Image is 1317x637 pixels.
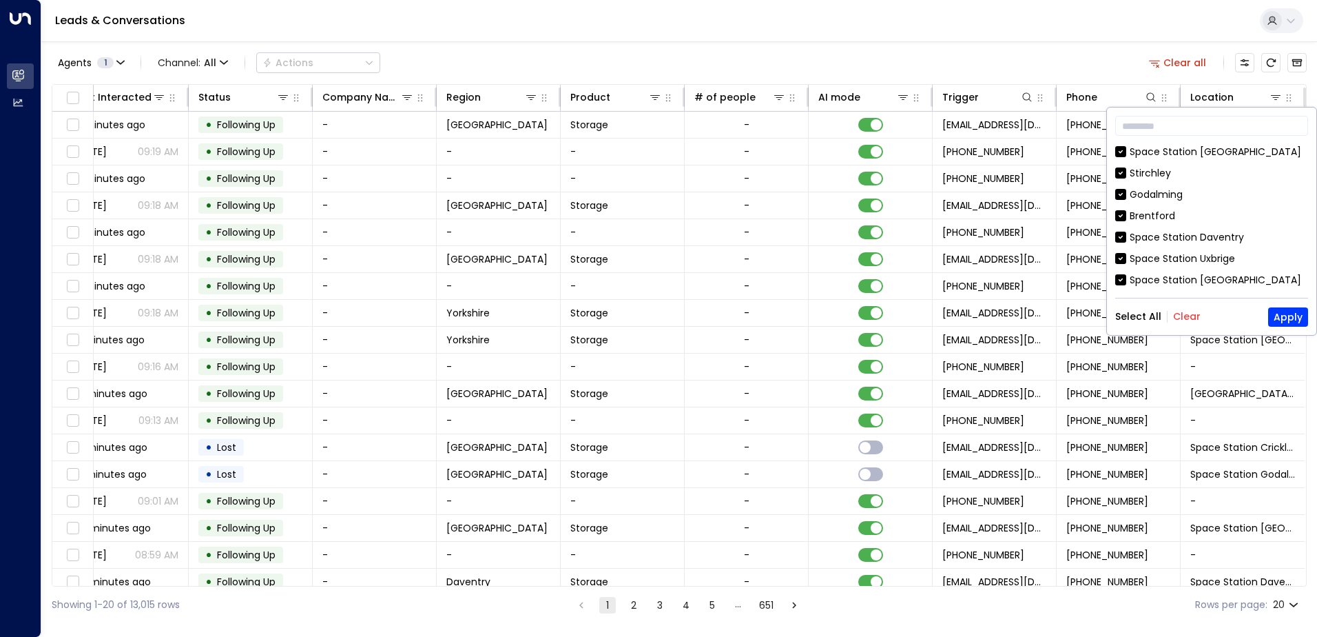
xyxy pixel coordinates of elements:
div: AI mode [818,89,910,105]
div: Region [446,89,538,105]
span: Following Up [217,172,276,185]
span: +447792938524 [1066,360,1148,374]
span: Following Up [217,118,276,132]
div: Space Station [GEOGRAPHIC_DATA] [1130,273,1301,287]
div: Stirchley [1130,166,1171,181]
span: Following Up [217,333,276,347]
span: leads@space-station.co.uk [942,575,1046,589]
td: - [313,165,437,192]
div: Space Station [GEOGRAPHIC_DATA] [1130,145,1301,159]
div: - [744,494,749,508]
td: - [437,165,561,192]
div: Status [198,89,231,105]
span: Storage [570,441,608,454]
span: Storage [570,387,608,401]
div: Brentford [1115,209,1308,223]
div: • [205,382,212,405]
button: Go to next page [786,597,802,614]
div: - [744,172,749,185]
span: Space Station Cricklewood [1190,441,1295,454]
span: Space Station Daventry [1190,575,1295,589]
span: 4 minutes ago [74,279,145,293]
span: leads@space-station.co.uk [942,521,1046,535]
span: leads@space-station.co.uk [942,199,1046,212]
td: - [561,139,685,165]
span: Toggle select row [64,170,81,188]
p: 09:16 AM [138,360,178,374]
td: - [313,219,437,245]
span: Toggle select row [64,385,81,403]
div: - [744,387,749,401]
div: • [205,247,212,271]
td: - [561,273,685,299]
div: • [205,113,212,136]
span: Storage [570,467,608,481]
span: Yorkshire [446,306,490,320]
td: - [313,327,437,353]
td: - [313,542,437,568]
td: - [437,354,561,380]
span: Following Up [217,548,276,562]
span: +447792938524 [1066,333,1148,347]
div: Godalming [1115,188,1308,202]
div: - [744,521,749,535]
span: All [204,57,216,68]
span: 24 minutes ago [74,521,151,535]
td: - [561,407,685,434]
div: # of people [694,89,756,105]
div: - [744,414,749,427]
div: Space Station Daventry [1115,230,1308,245]
button: Go to page 651 [756,597,776,614]
span: +447841382044 [1066,467,1148,481]
span: +447733679659 [1066,548,1148,562]
div: Trigger [942,89,1034,105]
span: +447971571905 [1066,575,1148,589]
p: 09:01 AM [138,494,178,508]
button: Customize [1235,53,1254,72]
span: 16 minutes ago [74,441,147,454]
td: - [313,139,437,165]
td: - [437,139,561,165]
span: +447775444930 [1066,279,1148,293]
span: Storage [570,521,608,535]
td: - [313,381,437,407]
div: - [744,145,749,159]
div: Location [1190,89,1283,105]
span: leads@space-station.co.uk [942,467,1046,481]
td: - [1181,407,1305,434]
span: Following Up [217,414,276,427]
td: - [313,192,437,219]
div: Brentford [1130,209,1175,223]
button: Actions [256,52,380,73]
div: Phone [1066,89,1158,105]
div: • [205,543,212,567]
span: +447412522580 [1066,252,1148,266]
div: … [730,597,747,614]
span: Toggle select row [64,466,81,483]
span: Toggle select row [64,412,81,429]
span: 7 minutes ago [74,333,145,347]
td: - [437,542,561,568]
div: Status [198,89,290,105]
span: Yorkshire [446,333,490,347]
div: Space Station Uxbrige [1115,252,1308,266]
p: 09:18 AM [138,306,178,320]
button: page 1 [599,597,616,614]
span: Following Up [217,575,276,589]
span: 4 minutes ago [74,172,145,185]
td: - [561,354,685,380]
div: Company Name [322,89,400,105]
span: Birmingham [446,387,548,401]
span: Toggle select row [64,332,81,349]
div: • [205,328,212,352]
span: leads@space-station.co.uk [942,306,1046,320]
p: 09:13 AM [138,414,178,427]
td: - [437,488,561,514]
span: +447453233334 [1066,145,1148,159]
button: Apply [1268,307,1308,327]
div: Space Station Daventry [1130,230,1244,245]
span: +447775444930 [1066,306,1148,320]
button: Clear [1173,311,1201,322]
td: - [313,434,437,461]
td: - [313,246,437,272]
